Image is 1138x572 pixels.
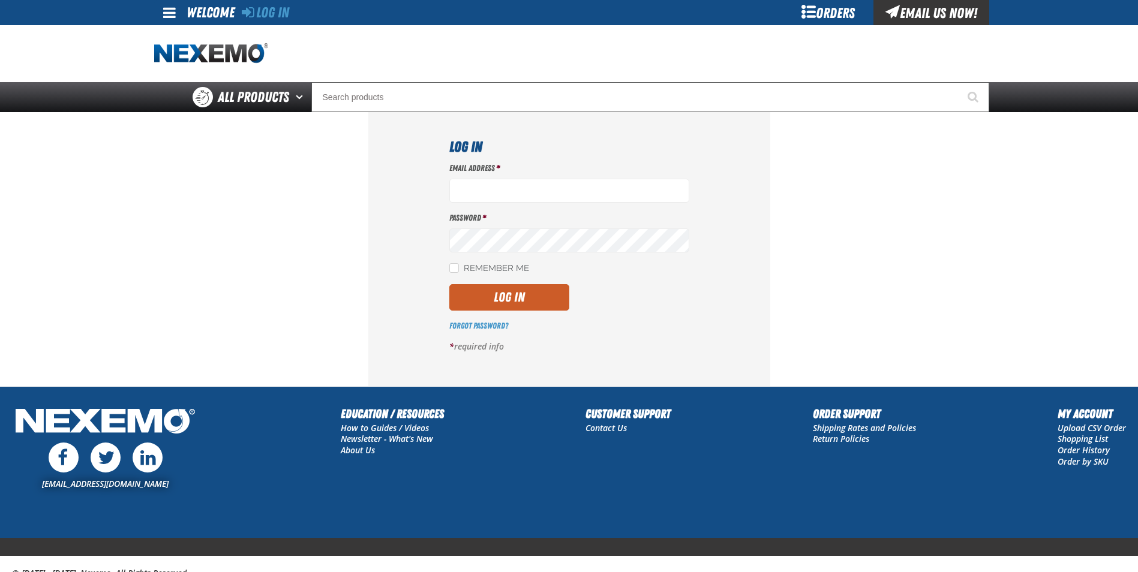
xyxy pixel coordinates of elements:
[813,433,869,444] a: Return Policies
[449,263,529,275] label: Remember Me
[449,341,689,353] p: required info
[242,4,289,21] a: Log In
[1058,433,1108,444] a: Shopping List
[311,82,989,112] input: Search
[292,82,311,112] button: Open All Products pages
[449,284,569,311] button: Log In
[12,405,199,440] img: Nexemo Logo
[341,422,429,433] a: How to Guides / Videos
[1058,422,1126,433] a: Upload CSV Order
[585,405,671,423] h2: Customer Support
[449,162,689,174] label: Email Address
[42,478,169,489] a: [EMAIL_ADDRESS][DOMAIN_NAME]
[341,444,375,456] a: About Us
[218,86,289,108] span: All Products
[813,422,916,433] a: Shipping Rates and Policies
[154,43,268,64] img: Nexemo logo
[1058,444,1110,456] a: Order History
[341,405,444,423] h2: Education / Resources
[1058,456,1109,467] a: Order by SKU
[449,263,459,273] input: Remember Me
[1058,405,1126,423] h2: My Account
[585,422,627,433] a: Contact Us
[341,433,433,444] a: Newsletter - What's New
[449,212,689,224] label: Password
[449,321,508,330] a: Forgot Password?
[154,43,268,64] a: Home
[959,82,989,112] button: Start Searching
[449,136,689,158] h1: Log In
[813,405,916,423] h2: Order Support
